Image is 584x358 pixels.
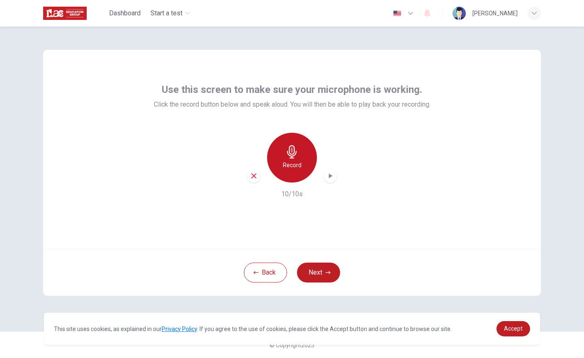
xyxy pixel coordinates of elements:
[154,100,431,110] span: Click the record button below and speak aloud. You will then be able to play back your recording.
[43,5,106,22] a: ILAC logo
[162,326,197,332] a: Privacy Policy
[281,189,303,199] h6: 10/10s
[54,326,452,332] span: This site uses cookies, as explained in our . If you agree to the use of cookies, please click th...
[267,133,317,183] button: Record
[162,83,422,96] span: Use this screen to make sure your microphone is working.
[106,6,144,21] button: Dashboard
[109,8,141,18] span: Dashboard
[44,313,540,345] div: cookieconsent
[270,342,314,348] span: © Copyright 2025
[496,321,530,336] a: dismiss cookie message
[453,7,466,20] img: Profile picture
[297,263,340,283] button: Next
[504,325,523,332] span: Accept
[43,5,87,22] img: ILAC logo
[283,160,302,170] h6: Record
[244,263,287,283] button: Back
[392,10,402,17] img: en
[151,8,182,18] span: Start a test
[147,6,193,21] button: Start a test
[472,8,518,18] div: [PERSON_NAME]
